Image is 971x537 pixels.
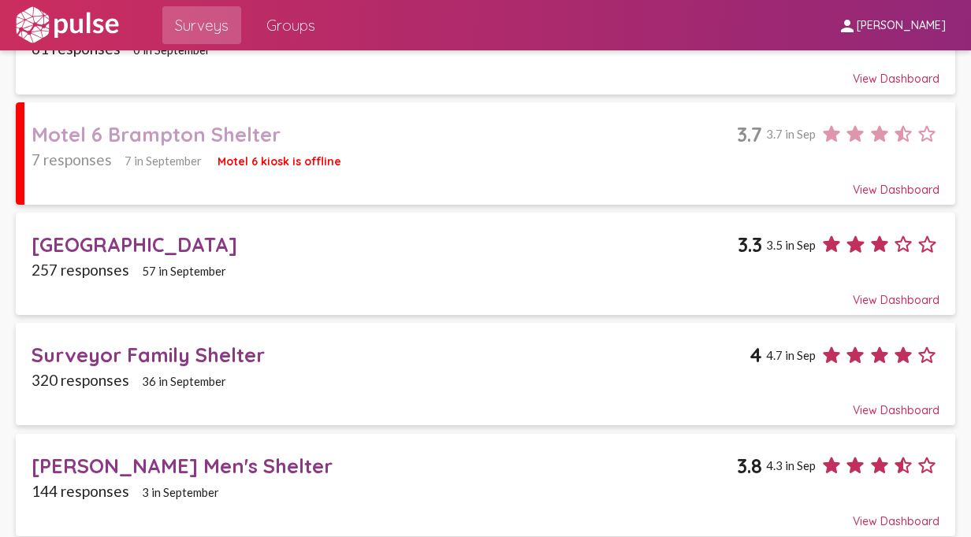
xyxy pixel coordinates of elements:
div: View Dashboard [32,57,939,86]
mat-icon: person [838,17,857,35]
span: 3.3 [738,232,762,257]
a: [GEOGRAPHIC_DATA]3.33.5 in Sep257 responses57 in SeptemberView Dashboard [16,213,955,315]
a: Groups [254,6,328,44]
span: Motel 6 kiosk is offline [218,154,341,169]
a: Surveyor Family Shelter44.7 in Sep320 responses36 in SeptemberView Dashboard [16,323,955,425]
span: Surveys [175,11,229,39]
button: [PERSON_NAME] [825,10,958,39]
span: 3.8 [737,454,762,478]
a: Motel 6 Brampton Shelter3.73.7 in Sep7 responses7 in SeptemberMotel 6 kiosk is offlineView Dashboard [16,102,955,205]
span: 3.7 [737,122,762,146]
div: [GEOGRAPHIC_DATA] [32,232,738,257]
span: 7 in September [125,154,202,168]
span: 7 responses [32,150,112,169]
span: 4 [750,343,762,367]
span: 144 responses [32,482,129,500]
span: Groups [266,11,315,39]
span: 257 responses [32,261,129,279]
img: white-logo.svg [13,6,121,45]
span: [PERSON_NAME] [857,19,946,33]
div: Motel 6 Brampton Shelter [32,122,737,146]
div: View Dashboard [32,279,939,307]
span: 320 responses [32,371,129,389]
span: 36 in September [142,374,226,388]
span: 4.7 in Sep [766,348,816,362]
div: View Dashboard [32,169,939,197]
span: 3.5 in Sep [766,238,816,252]
div: View Dashboard [32,389,939,417]
span: 57 in September [142,264,226,278]
a: Surveys [162,6,241,44]
div: View Dashboard [32,500,939,528]
div: Surveyor Family Shelter [32,343,750,367]
div: [PERSON_NAME] Men's Shelter [32,454,737,478]
span: 4.3 in Sep [766,458,816,472]
span: 3.7 in Sep [766,127,816,141]
span: 3 in September [142,485,219,499]
a: [PERSON_NAME] Men's Shelter3.84.3 in Sep144 responses3 in SeptemberView Dashboard [16,434,955,536]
